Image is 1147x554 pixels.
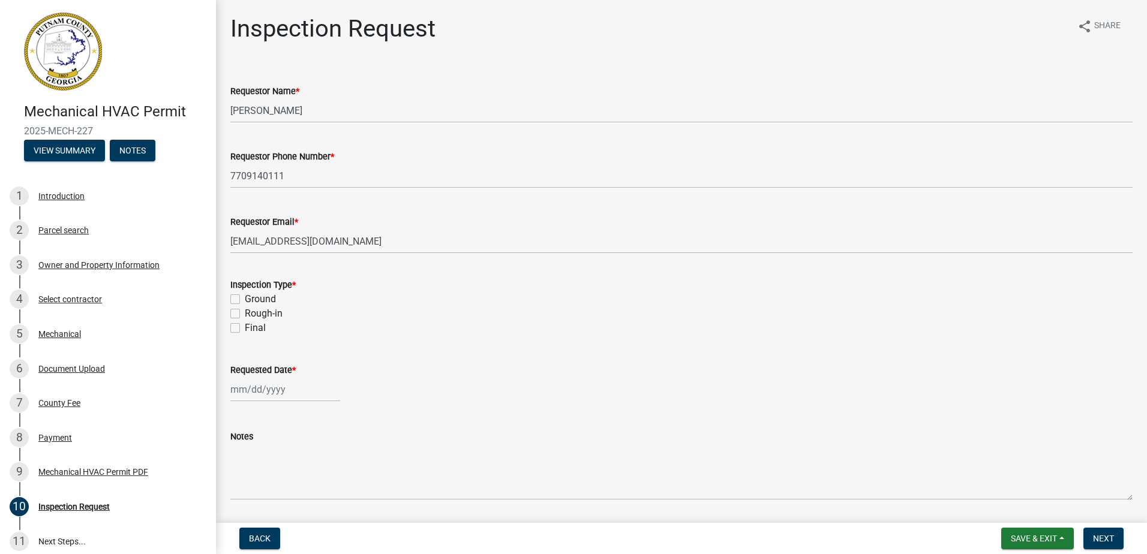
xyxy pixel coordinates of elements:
button: shareShare [1068,14,1130,38]
label: Requestor Phone Number [230,153,334,161]
button: View Summary [24,140,105,161]
label: Ground [245,292,276,306]
div: 3 [10,255,29,275]
span: Next [1093,534,1114,543]
span: Back [249,534,271,543]
div: 11 [10,532,29,551]
div: Document Upload [38,365,105,373]
h1: Inspection Request [230,14,436,43]
button: Next [1083,528,1124,549]
button: Notes [110,140,155,161]
label: Requestor Name [230,88,299,96]
wm-modal-confirm: Summary [24,146,105,156]
div: Select contractor [38,295,102,303]
div: 7 [10,393,29,413]
label: Rough-in [245,306,283,321]
div: 6 [10,359,29,378]
i: share [1077,19,1092,34]
div: Mechanical [38,330,81,338]
label: Requested Date [230,366,296,375]
div: Parcel search [38,226,89,234]
label: Requestor Email [230,218,298,227]
h4: Mechanical HVAC Permit [24,103,206,121]
wm-modal-confirm: Notes [110,146,155,156]
div: Owner and Property Information [38,261,160,269]
button: Back [239,528,280,549]
button: Save & Exit [1001,528,1074,549]
div: Introduction [38,192,85,200]
span: Share [1094,19,1121,34]
div: Payment [38,433,72,442]
div: 10 [10,497,29,516]
div: Inspection Request [38,502,110,511]
label: Final [245,321,266,335]
div: 2 [10,221,29,240]
input: mm/dd/yyyy [230,377,340,402]
label: Notes [230,433,253,441]
span: Save & Exit [1011,534,1057,543]
span: 2025-MECH-227 [24,125,192,137]
div: 4 [10,290,29,309]
label: Inspection Type [230,281,296,290]
div: Mechanical HVAC Permit PDF [38,468,148,476]
div: 8 [10,428,29,447]
div: 1 [10,186,29,206]
img: Putnam County, Georgia [24,13,102,91]
div: 5 [10,324,29,344]
div: County Fee [38,399,80,407]
div: 9 [10,462,29,481]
